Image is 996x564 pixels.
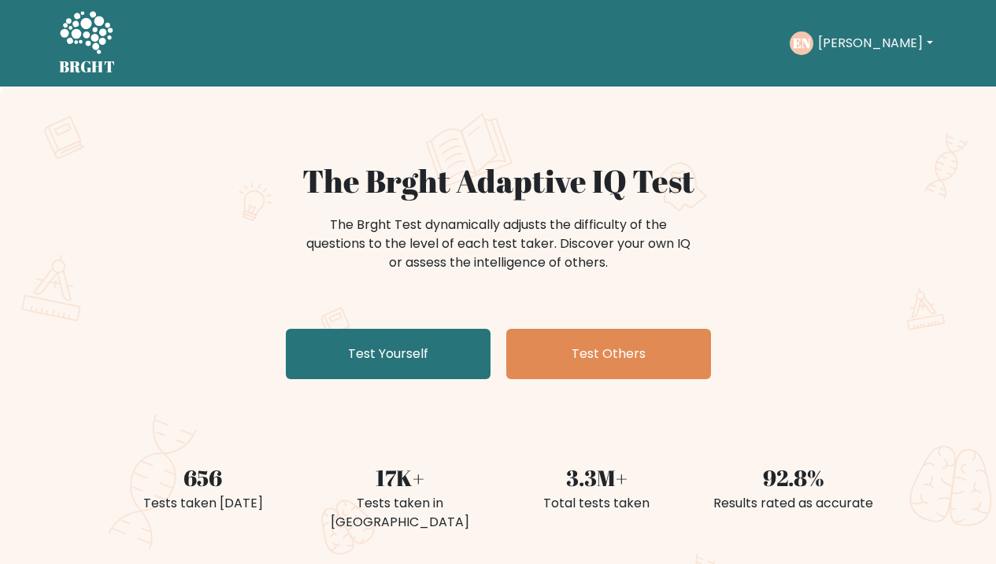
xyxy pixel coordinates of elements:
div: 656 [114,461,292,494]
div: The Brght Test dynamically adjusts the difficulty of the questions to the level of each test take... [302,216,695,272]
div: Tests taken [DATE] [114,494,292,513]
button: [PERSON_NAME] [813,33,937,53]
a: BRGHT [59,6,116,80]
div: Tests taken in [GEOGRAPHIC_DATA] [311,494,489,532]
div: Total tests taken [508,494,686,513]
a: Test Yourself [286,329,491,379]
div: 17K+ [311,461,489,494]
h5: BRGHT [59,57,116,76]
h1: The Brght Adaptive IQ Test [114,162,883,200]
div: Results rated as accurate [705,494,883,513]
a: Test Others [506,329,711,379]
div: 92.8% [705,461,883,494]
text: EN [793,34,811,52]
div: 3.3M+ [508,461,686,494]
